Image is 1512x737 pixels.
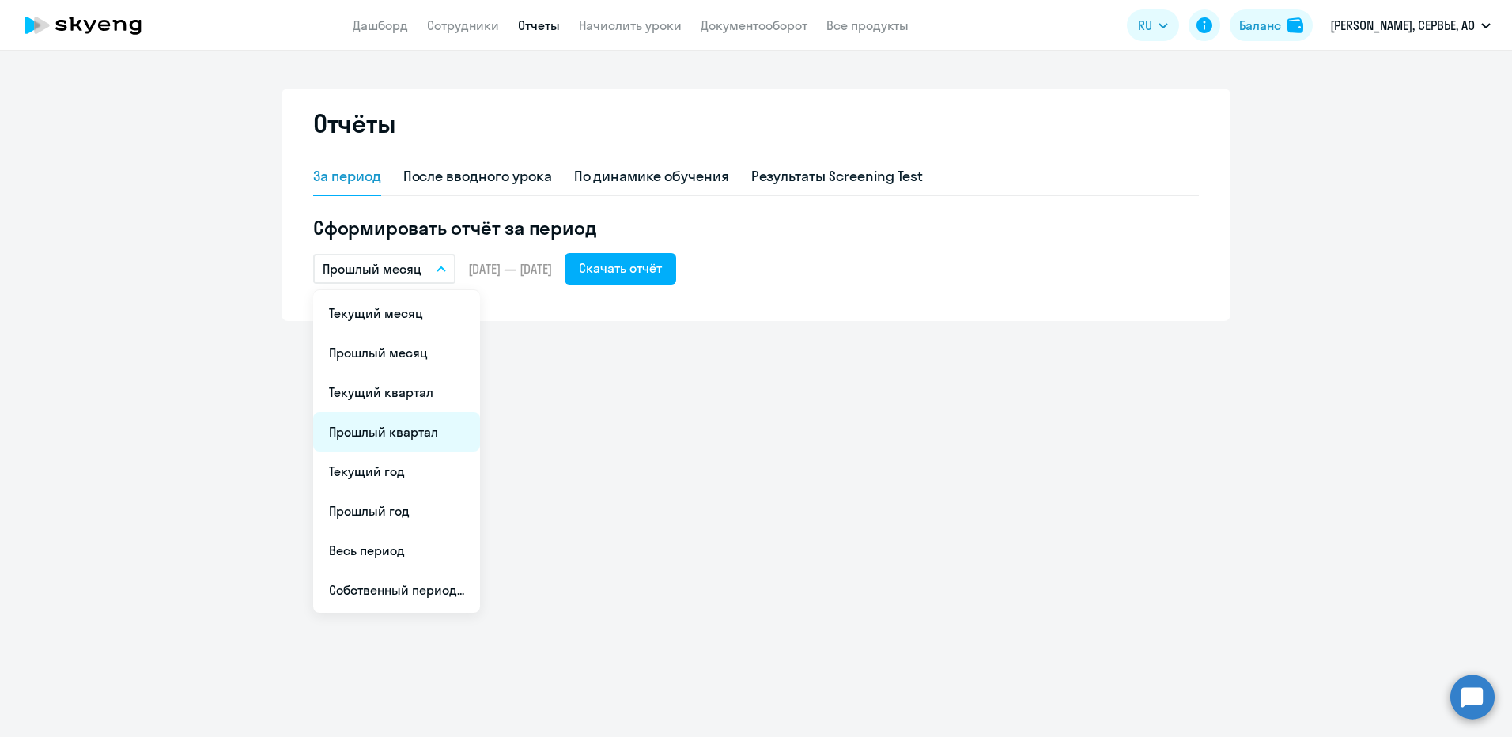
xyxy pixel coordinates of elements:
img: balance [1287,17,1303,33]
a: Сотрудники [427,17,499,33]
p: Прошлый месяц [323,259,421,278]
div: После вводного урока [403,166,552,187]
span: RU [1138,16,1152,35]
div: За период [313,166,381,187]
span: [DATE] — [DATE] [468,260,552,278]
a: Начислить уроки [579,17,682,33]
button: Балансbalance [1230,9,1313,41]
button: RU [1127,9,1179,41]
div: Результаты Screening Test [751,166,924,187]
button: Прошлый месяц [313,254,455,284]
a: Документооборот [701,17,807,33]
ul: RU [313,290,480,613]
p: [PERSON_NAME], СЕРВЬЕ, АО [1330,16,1475,35]
button: [PERSON_NAME], СЕРВЬЕ, АО [1322,6,1499,44]
a: Дашборд [353,17,408,33]
h5: Сформировать отчёт за период [313,215,1199,240]
div: Баланс [1239,16,1281,35]
div: Скачать отчёт [579,259,662,278]
button: Скачать отчёт [565,253,676,285]
div: По динамике обучения [574,166,729,187]
a: Все продукты [826,17,909,33]
a: Отчеты [518,17,560,33]
h2: Отчёты [313,108,395,139]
